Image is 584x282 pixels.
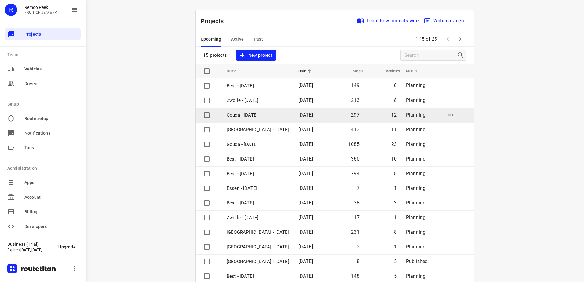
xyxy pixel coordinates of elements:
span: Status [406,67,425,75]
div: Billing [5,206,81,218]
p: Zwolle - Thursday [227,229,289,236]
span: [DATE] [298,156,313,162]
p: Administration [7,165,81,172]
p: Remco Peek [24,5,57,10]
p: Zwolle - Thursday [227,126,289,133]
p: Projects [201,16,229,26]
p: Zwolle - Friday [227,214,289,221]
span: Planning [406,171,425,176]
span: 7 [357,185,360,191]
span: Vehicles [378,67,400,75]
span: 413 [351,127,360,132]
span: Notifications [24,130,78,136]
span: Account [24,194,78,201]
span: Drivers [24,81,78,87]
span: 1 [394,215,397,220]
span: [DATE] [298,229,313,235]
span: 5 [394,258,397,264]
p: FRUIT OP JE WERK [24,10,57,15]
div: Route setup [5,112,81,125]
span: 3 [394,200,397,206]
span: [DATE] [298,273,313,279]
span: Billing [24,209,78,215]
div: Vehicles [5,63,81,75]
p: Best - Thursday [227,156,289,163]
span: 297 [351,112,360,118]
span: 213 [351,97,360,103]
span: Planning [406,112,425,118]
span: Planning [406,82,425,88]
button: Upgrade [53,241,81,252]
span: Planning [406,215,425,220]
span: Active [231,35,244,43]
span: [DATE] [298,258,313,264]
span: Next Page [454,33,466,45]
span: [DATE] [298,215,313,220]
p: Best - Friday [227,200,289,207]
span: Date [298,67,314,75]
span: Stops [345,67,363,75]
span: 1-15 of 25 [413,33,440,46]
span: Upgrade [58,244,76,249]
p: Gouda - Thursday [227,141,289,148]
span: Planning [406,244,425,250]
span: 8 [394,229,397,235]
p: Setup [7,101,81,107]
span: 1 [394,244,397,250]
span: 10 [391,156,397,162]
div: Tags [5,142,81,154]
span: Name [227,67,244,75]
span: [DATE] [298,200,313,206]
span: Tags [24,145,78,151]
span: 1085 [348,141,360,147]
span: Past [254,35,263,43]
div: Developers [5,220,81,233]
span: [DATE] [298,112,313,118]
span: [DATE] [298,82,313,88]
div: R [5,4,17,16]
span: 148 [351,273,360,279]
p: Expires [DATE][DATE] [7,248,53,252]
span: New project [240,52,272,59]
p: 15 projects [203,52,227,58]
span: [DATE] [298,171,313,176]
div: Drivers [5,78,81,90]
span: Planning [406,127,425,132]
span: Upcoming [201,35,221,43]
p: Essen - Friday [227,185,289,192]
span: Projects [24,31,78,38]
span: 2 [357,244,360,250]
input: Search projects [404,51,457,60]
span: [DATE] [298,244,313,250]
p: Antwerpen - Thursday [227,244,289,251]
span: Published [406,258,428,264]
span: Planning [406,156,425,162]
span: 12 [391,112,397,118]
div: Search [457,52,466,59]
p: Business (Trial) [7,242,53,247]
span: Planning [406,185,425,191]
span: [DATE] [298,97,313,103]
span: 11 [391,127,397,132]
span: Planning [406,273,425,279]
span: 23 [391,141,397,147]
span: 360 [351,156,360,162]
span: 231 [351,229,360,235]
span: 8 [394,97,397,103]
span: Developers [24,223,78,230]
span: Apps [24,179,78,186]
span: Previous Page [442,33,454,45]
p: Gemeente Rotterdam - Thursday [227,258,289,265]
span: 1 [394,185,397,191]
span: [DATE] [298,185,313,191]
p: Best - Tuesday [227,170,289,177]
p: Zwolle - [DATE] [227,97,289,104]
span: [DATE] [298,127,313,132]
button: New project [236,50,276,61]
p: Team [7,52,81,58]
span: Planning [406,200,425,206]
p: Best - Thursday [227,273,289,280]
div: Account [5,191,81,203]
p: Gouda - [DATE] [227,112,289,119]
span: Planning [406,97,425,103]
